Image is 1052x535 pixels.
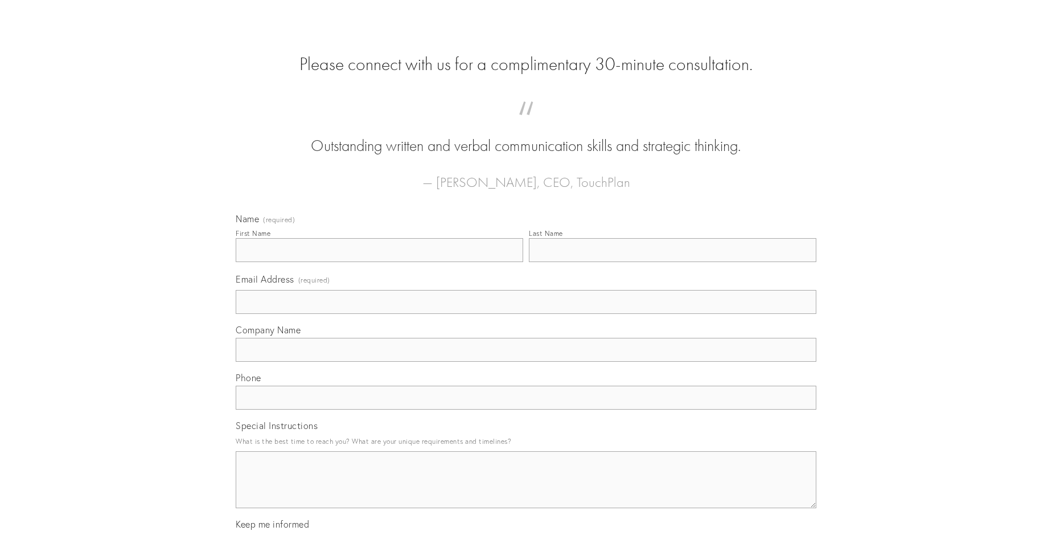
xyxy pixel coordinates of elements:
span: Keep me informed [236,518,309,530]
blockquote: Outstanding written and verbal communication skills and strategic thinking. [254,113,798,157]
span: (required) [298,272,330,288]
span: Name [236,213,259,224]
span: Email Address [236,273,294,285]
span: Special Instructions [236,420,318,431]
span: Company Name [236,324,301,336]
p: What is the best time to reach you? What are your unique requirements and timelines? [236,434,816,449]
span: “ [254,113,798,135]
figcaption: — [PERSON_NAME], CEO, TouchPlan [254,157,798,194]
h2: Please connect with us for a complimentary 30-minute consultation. [236,54,816,75]
div: Last Name [529,229,563,238]
span: Phone [236,372,261,383]
span: (required) [263,217,295,223]
div: First Name [236,229,270,238]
